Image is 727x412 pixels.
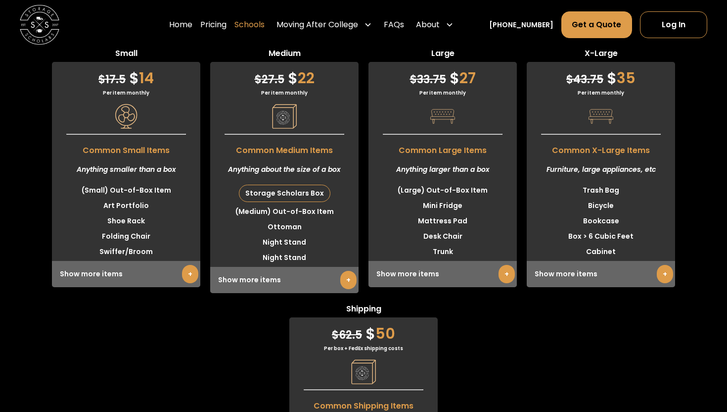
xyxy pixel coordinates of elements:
span: 33.75 [410,72,446,87]
div: Moving After College [276,19,358,31]
div: 35 [527,62,675,89]
span: Common Large Items [368,140,517,156]
li: Bookcase [527,213,675,229]
a: Log In [640,11,707,38]
a: + [340,271,357,289]
div: Per box + FedEx shipping costs [289,345,438,352]
span: 27.5 [255,72,284,87]
a: [PHONE_NUMBER] [489,20,553,30]
div: Show more items [210,267,359,293]
div: About [412,11,457,39]
div: Show more items [52,261,200,287]
span: Common Medium Items [210,140,359,156]
div: 22 [210,62,359,89]
li: Night Stand [210,250,359,265]
img: Storage Scholars main logo [20,5,59,45]
div: Show more items [527,261,675,287]
span: Common Small Items [52,140,200,156]
div: Moving After College [273,11,376,39]
li: Folding Chair [52,229,200,244]
span: Large [368,48,517,62]
li: (Medium) Out-of-Box Item [210,204,359,219]
span: X-Large [527,48,675,62]
span: $ [410,72,417,87]
li: (Small) Out-of-Box Item [52,183,200,198]
li: Box > 6 Cubic Feet [527,229,675,244]
li: Ottoman [210,219,359,235]
span: $ [288,67,298,89]
a: Get a Quote [561,11,632,38]
div: 50 [289,317,438,345]
div: Anything smaller than a box [52,156,200,183]
li: Trash Bag [527,183,675,198]
div: Per item monthly [210,89,359,97]
div: Per item monthly [527,89,675,97]
span: $ [607,67,617,89]
li: Swiffer/Broom [52,244,200,259]
span: $ [98,72,105,87]
img: Pricing Category Icon [272,104,297,129]
span: Common X-Large Items [527,140,675,156]
a: Schools [234,11,265,39]
span: 17.5 [98,72,126,87]
div: Anything larger than a box [368,156,517,183]
div: Anything about the size of a box [210,156,359,183]
div: 27 [368,62,517,89]
div: Per item monthly [52,89,200,97]
li: Cabinet [527,244,675,259]
a: + [657,265,673,283]
span: Shipping [289,303,438,317]
a: Home [169,11,192,39]
a: Pricing [200,11,227,39]
div: About [416,19,440,31]
li: Shoe Rack [52,213,200,229]
img: Pricing Category Icon [430,104,455,129]
li: Desk Chair [368,229,517,244]
span: $ [255,72,262,87]
img: Pricing Category Icon [351,360,376,384]
span: Common Shipping Items [289,395,438,412]
a: + [182,265,198,283]
li: Night Stand [210,235,359,250]
div: Show more items [368,261,517,287]
span: $ [450,67,459,89]
span: Small [52,48,200,62]
span: $ [332,327,339,343]
a: + [499,265,515,283]
img: Pricing Category Icon [589,104,613,129]
span: 62.5 [332,327,362,343]
div: Furniture, large appliances, etc [527,156,675,183]
span: $ [566,72,573,87]
li: Art Portfolio [52,198,200,213]
li: Bicycle [527,198,675,213]
li: Mattress Pad [368,213,517,229]
span: $ [129,67,139,89]
div: Storage Scholars Box [239,185,330,202]
li: (Large) Out-of-Box Item [368,183,517,198]
div: 14 [52,62,200,89]
div: Per item monthly [368,89,517,97]
span: $ [365,323,375,344]
li: Mini Fridge [368,198,517,213]
a: FAQs [384,11,404,39]
span: 43.75 [566,72,603,87]
img: Pricing Category Icon [114,104,138,129]
span: Medium [210,48,359,62]
li: Trunk [368,244,517,259]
